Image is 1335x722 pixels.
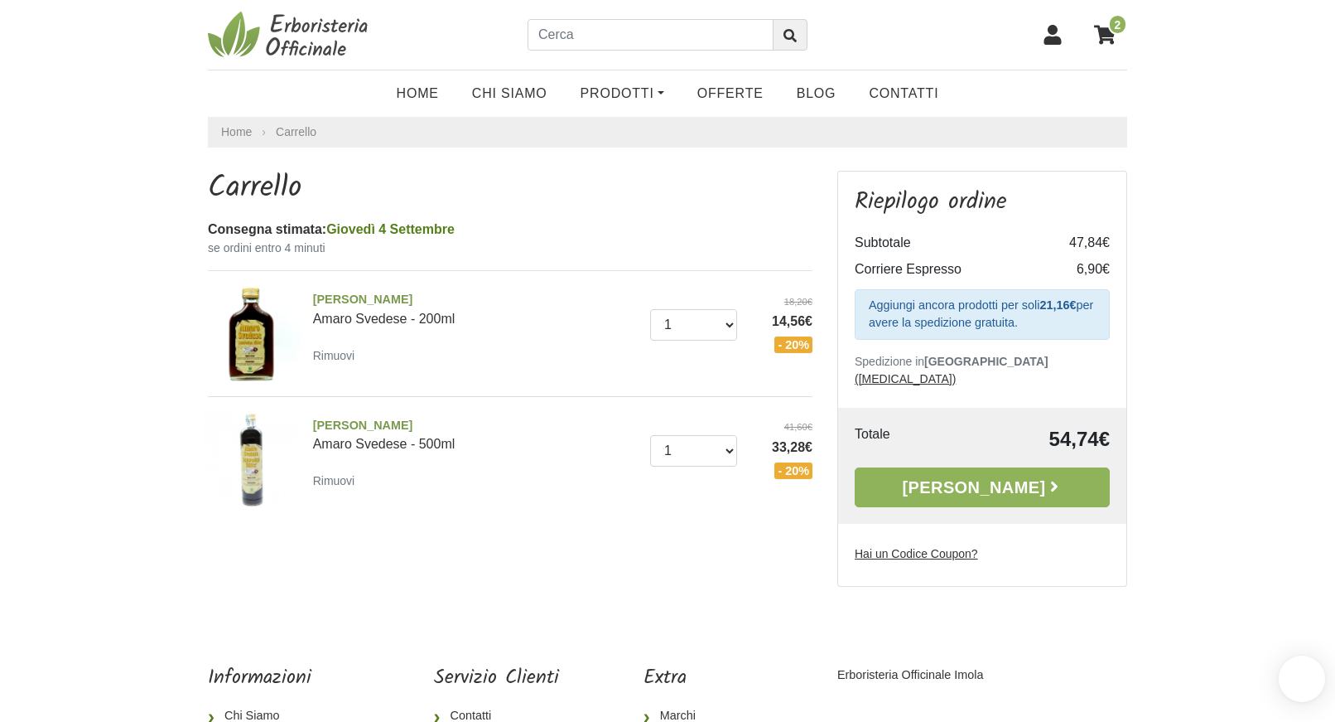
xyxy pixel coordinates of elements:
b: [GEOGRAPHIC_DATA] [924,355,1048,368]
span: Giovedì 4 Settembre [326,222,455,236]
h5: Extra [643,666,753,691]
div: Consegna stimata: [208,220,812,240]
div: Aggiungi ancora prodotti per soli per avere la spedizione gratuita. [855,289,1110,340]
a: [PERSON_NAME]Amaro Svedese - 200ml [313,291,638,326]
u: Hai un Codice Coupon? [855,547,978,560]
span: [PERSON_NAME] [313,291,638,309]
p: Spedizione in [855,353,1110,388]
a: OFFERTE [681,77,780,110]
a: Carrello [276,125,316,138]
small: se ordini entro 4 minuti [208,240,812,257]
td: Totale [855,424,948,454]
td: 47,84€ [1043,230,1110,256]
strong: 21,16€ [1039,298,1076,312]
h5: Servizio Clienti [434,666,559,691]
input: Cerca [528,19,774,51]
td: 6,90€ [1043,256,1110,283]
del: 18,20€ [749,295,812,309]
small: Rimuovi [313,349,355,362]
h5: Informazioni [208,666,349,691]
span: 14,56€ [749,312,812,332]
span: 33,28€ [749,438,812,458]
a: Chi Siamo [455,77,564,110]
img: Amaro Svedese - 500ml [202,410,301,509]
span: 2 [1108,14,1127,35]
nav: breadcrumb [208,117,1127,148]
del: 41,60€ [749,420,812,434]
img: Erboristeria Officinale [208,10,374,60]
a: Blog [780,77,853,110]
a: Home [221,124,252,141]
iframe: Smartsupp widget button [1279,656,1325,702]
small: Rimuovi [313,474,355,487]
a: 2 [1086,14,1127,56]
a: Home [380,77,455,110]
a: Erboristeria Officinale Imola [837,668,984,681]
a: ([MEDICAL_DATA]) [855,372,956,385]
h3: Riepilogo ordine [855,188,1110,216]
h1: Carrello [208,171,812,206]
label: Hai un Codice Coupon? [855,545,978,563]
a: Rimuovi [313,345,362,366]
a: Rimuovi [313,470,362,491]
img: Amaro Svedese - 200ml [202,284,301,383]
td: 54,74€ [948,424,1110,454]
span: [PERSON_NAME] [313,417,638,435]
td: Subtotale [855,230,1043,256]
td: Corriere Espresso [855,256,1043,283]
span: - 20% [774,463,812,479]
a: [PERSON_NAME]Amaro Svedese - 500ml [313,417,638,452]
span: - 20% [774,337,812,353]
a: [PERSON_NAME] [855,468,1110,507]
a: Contatti [852,77,955,110]
a: Prodotti [564,77,681,110]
